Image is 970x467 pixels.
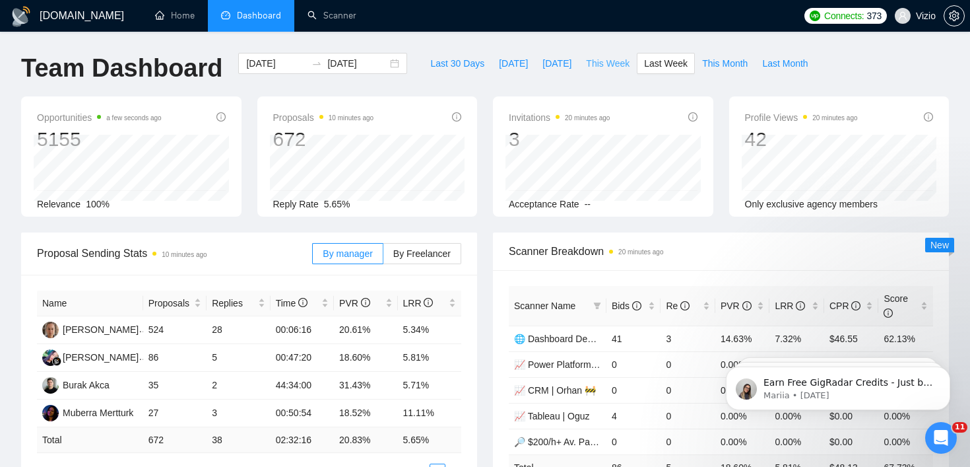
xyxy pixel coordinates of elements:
[952,422,967,433] span: 11
[334,344,397,372] td: 18.60%
[42,324,139,334] a: SK[PERSON_NAME]
[514,385,596,396] a: 📈 CRM | Orhan 🚧
[944,11,964,21] span: setting
[661,326,715,351] td: 3
[42,322,59,338] img: SK
[593,302,601,310] span: filter
[329,114,373,122] time: 10 minutes ago
[143,427,207,453] td: 672
[42,379,110,390] a: BABurak Akca
[514,437,621,447] a: 🔎 $200/h+ Av. Payers 💸
[334,400,397,427] td: 18.52%
[37,127,162,152] div: 5155
[514,359,638,370] a: 📈 Power Platform | Orhan 🚢
[591,296,604,316] span: filter
[311,58,322,69] span: to
[810,11,820,21] img: upwork-logo.png
[930,240,949,250] span: New
[273,110,374,126] span: Proposals
[424,298,433,307] span: info-circle
[824,429,879,454] td: $0.00
[944,11,965,21] a: setting
[271,344,334,372] td: 00:47:20
[339,298,370,308] span: PVR
[398,400,462,427] td: 11.11%
[37,427,143,453] td: Total
[812,114,857,122] time: 20 minutes ago
[63,378,110,392] div: Burak Akca
[37,199,81,209] span: Relevance
[542,56,571,71] span: [DATE]
[535,53,579,74] button: [DATE]
[762,56,808,71] span: Last Month
[398,427,462,453] td: 5.65 %
[162,251,207,258] time: 10 minutes ago
[632,301,641,310] span: info-circle
[276,298,307,308] span: Time
[666,301,690,311] span: Re
[661,351,715,377] td: 0
[509,199,579,209] span: Acceptance Rate
[585,199,591,209] span: --
[398,344,462,372] td: 5.81%
[207,291,270,316] th: Replies
[42,407,133,417] a: MMMuberra Mertturk
[155,10,195,21] a: homeHome
[514,411,590,421] a: 📈 Tableau | Oguz
[143,344,207,372] td: 86
[271,316,334,344] td: 00:06:16
[37,291,143,316] th: Name
[661,429,715,454] td: 0
[403,298,434,308] span: LRR
[52,357,61,366] img: gigradar-bm.png
[924,112,933,122] span: info-circle
[207,427,270,453] td: 38
[42,405,59,421] img: MM
[212,296,255,310] span: Replies
[334,372,397,400] td: 31.43%
[755,53,815,74] button: Last Month
[606,429,661,454] td: 0
[216,112,226,122] span: info-circle
[273,127,374,152] div: 672
[21,53,222,84] h1: Team Dashboard
[334,316,397,344] td: 20.61%
[745,110,858,126] span: Profile Views
[745,127,858,152] div: 42
[688,112,697,122] span: info-circle
[661,377,715,403] td: 0
[565,114,610,122] time: 20 minutes ago
[246,56,306,71] input: Start date
[695,53,755,74] button: This Month
[398,316,462,344] td: 5.34%
[143,316,207,344] td: 524
[271,427,334,453] td: 02:32:16
[509,127,610,152] div: 3
[307,10,356,21] a: searchScanner
[207,316,270,344] td: 28
[42,349,59,366] img: SM
[702,56,748,71] span: This Month
[824,9,864,23] span: Connects:
[323,248,372,259] span: By manager
[42,351,139,362] a: SM[PERSON_NAME]
[606,351,661,377] td: 0
[606,326,661,351] td: 41
[745,199,878,209] span: Only exclusive agency members
[851,301,860,310] span: info-circle
[148,296,191,310] span: Proposals
[661,403,715,429] td: 0
[271,400,334,427] td: 00:50:54
[898,11,907,20] span: user
[398,372,462,400] td: 5.71%
[273,199,319,209] span: Reply Rate
[42,377,59,394] img: BA
[878,326,933,351] td: 62.13%
[586,56,630,71] span: This Week
[644,56,688,71] span: Last Week
[925,422,957,454] iframe: Intercom live chat
[715,326,770,351] td: 14.63%
[579,53,637,74] button: This Week
[492,53,535,74] button: [DATE]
